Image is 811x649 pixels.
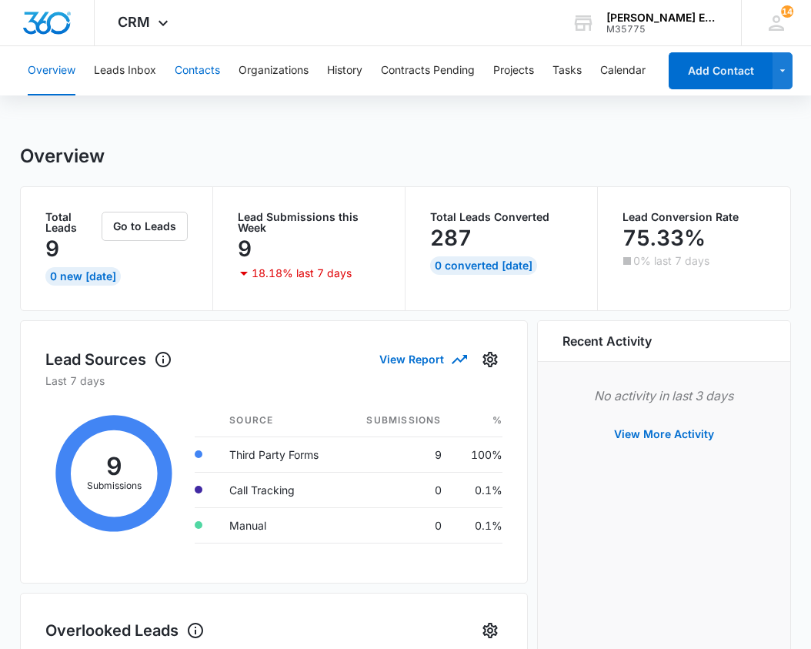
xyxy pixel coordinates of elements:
span: CRM [118,14,150,30]
p: 18.18% last 7 days [252,268,352,279]
td: 0.1% [454,472,502,507]
h1: Lead Sources [45,348,172,371]
h1: Overlooked Leads [45,619,205,642]
button: Organizations [239,46,309,95]
p: Total Leads [45,212,98,233]
button: Tasks [552,46,582,95]
button: Contacts [175,46,220,95]
span: 14 [781,5,793,18]
p: 0% last 7 days [633,256,709,266]
td: Manual [217,507,343,543]
a: Go to Leads [102,219,188,233]
button: Contracts Pending [381,46,475,95]
th: % [454,404,502,437]
button: Settings [478,347,502,372]
h6: Recent Activity [562,332,652,350]
th: Submissions [343,404,453,437]
p: Total Leads Converted [430,212,572,222]
div: notifications count [781,5,793,18]
div: account name [606,12,719,24]
button: History [327,46,362,95]
p: 9 [45,236,59,261]
button: Go to Leads [102,212,188,241]
button: Overview [28,46,75,95]
div: account id [606,24,719,35]
button: Projects [493,46,534,95]
h1: Overview [20,145,105,168]
td: 0 [343,472,453,507]
button: View Report [379,346,466,373]
button: View More Activity [599,416,729,453]
td: 0.1% [454,507,502,543]
p: 75.33% [622,226,706,250]
p: Lead Conversion Rate [622,212,766,222]
p: 287 [430,226,472,250]
td: 9 [343,437,453,472]
td: Call Tracking [217,472,343,507]
p: Lead Submissions this Week [238,212,380,233]
button: Add Contact [669,52,773,89]
div: 0 Converted [DATE] [430,256,537,275]
button: Calendar [600,46,646,95]
p: No activity in last 3 days [562,386,766,405]
p: Last 7 days [45,373,502,389]
button: Settings [478,618,502,643]
th: Source [217,404,343,437]
td: 0 [343,507,453,543]
div: 0 New [DATE] [45,267,121,286]
td: 100% [454,437,502,472]
button: Leads Inbox [94,46,156,95]
p: 9 [238,236,252,261]
td: Third Party Forms [217,437,343,472]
